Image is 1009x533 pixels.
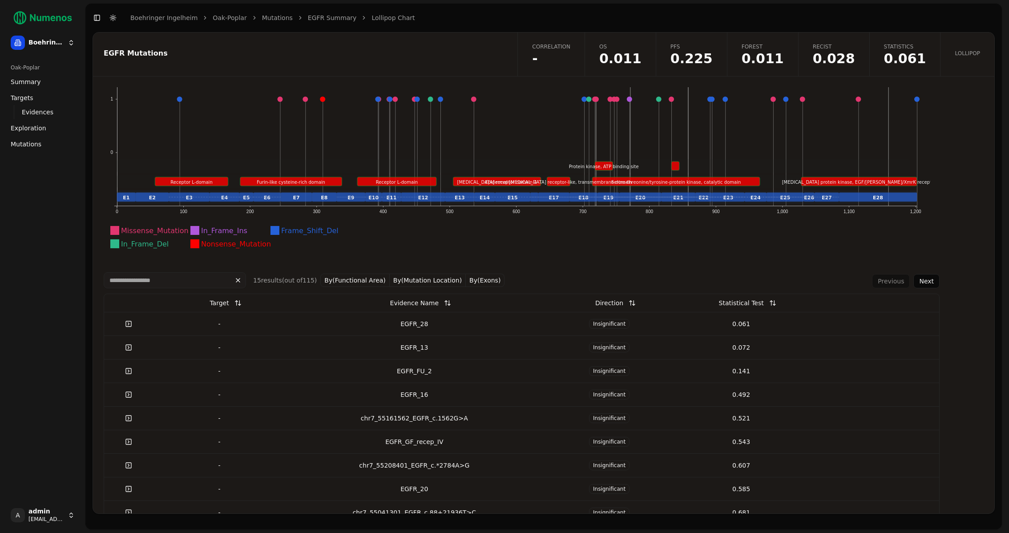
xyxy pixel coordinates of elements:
[104,50,504,57] div: EGFR Mutations
[844,209,855,214] text: 1,100
[777,209,788,214] text: 1,000
[589,437,630,447] span: Insignificant
[186,195,193,201] text: E3
[11,93,33,102] span: Targets
[679,437,804,446] div: 0.543
[321,195,327,201] text: E8
[466,274,504,287] button: By(Exons)
[719,295,764,311] div: Statistical Test
[673,195,683,201] text: E21
[180,209,187,214] text: 100
[910,209,921,214] text: 1,200
[813,52,855,65] span: 0.028
[213,13,246,22] a: Oak-Poplar
[289,319,540,328] div: EGFR_28
[532,43,570,50] span: Correlation
[293,195,300,201] text: E7
[121,240,169,249] text: In_Frame_Del
[589,390,630,400] span: Insignificant
[157,343,282,352] div: -
[91,12,103,24] button: Toggle Sidebar
[170,180,212,185] text: Receptor L-domain
[579,209,587,214] text: 700
[22,108,53,117] span: Evidences
[457,180,537,185] text: [MEDICAL_DATA] receptor domain 4
[7,61,78,75] div: Oak-Poplar
[804,195,814,201] text: E26
[308,13,357,22] a: EGFR Summary
[221,195,228,201] text: E4
[603,195,613,201] text: E19
[480,195,490,201] text: E14
[635,195,646,201] text: E20
[751,195,761,201] text: E24
[11,77,41,86] span: Summary
[723,195,734,201] text: E23
[368,195,379,201] text: E10
[742,52,784,65] span: 0.011
[18,106,68,118] a: Evidences
[679,319,804,328] div: 0.061
[589,460,630,470] span: Insignificant
[873,195,883,201] text: E28
[289,414,540,423] div: chr7_55161562_EGFR_c.1562G>A
[320,274,390,287] button: By(Functional Area)
[589,366,630,376] span: Insignificant
[130,13,415,22] nav: breadcrumb
[11,508,25,522] span: A
[585,32,656,76] a: OS0.011
[157,485,282,493] div: -
[289,461,540,470] div: chr7_55208401_EGFR_c.*2784A>G
[679,485,804,493] div: 0.585
[7,7,78,28] img: Numenos
[243,195,250,201] text: E5
[913,274,940,288] button: Next
[123,195,129,201] text: E1
[955,50,980,57] span: Lollipop
[822,195,832,201] text: E27
[376,180,418,185] text: Receptor L-domain
[589,484,630,494] span: Insignificant
[379,209,387,214] text: 400
[262,13,293,22] a: Mutations
[656,32,727,76] a: PFS0.225
[455,195,465,201] text: E13
[418,195,428,201] text: E12
[727,32,798,76] a: Forest0.011
[282,277,317,284] span: (out of 115 )
[595,295,623,311] div: Direction
[611,180,741,185] text: Serine-threonine/tyrosine-protein kinase, catalytic domain
[28,508,64,516] span: admin
[201,226,247,235] text: In_Frame_Ins
[201,240,271,249] text: Nonsense_Mutation
[110,97,113,101] text: 1
[798,32,869,76] a: Recist0.028
[517,32,585,76] a: Correlation-
[884,52,926,65] span: 0.061
[289,343,540,352] div: EGFR_13
[679,461,804,470] div: 0.607
[589,508,630,517] span: Insignificant
[599,43,642,50] span: OS
[210,295,229,311] div: Target
[289,367,540,376] div: EGFR_FU_2
[110,150,113,155] text: 0
[712,209,720,214] text: 900
[289,437,540,446] div: EGFR_GF_recep_IV
[390,274,466,287] button: By(Mutation Location)
[589,319,630,329] span: Insignificant
[698,195,709,201] text: E22
[646,209,653,214] text: 800
[7,121,78,135] a: Exploration
[549,195,559,201] text: E17
[130,13,198,22] a: Boehringer Ingelheim
[264,195,271,201] text: E6
[387,195,397,201] text: E11
[107,12,119,24] button: Toggle Dark Mode
[513,209,520,214] text: 600
[157,319,282,328] div: -
[289,390,540,399] div: EGFR_16
[390,295,439,311] div: Evidence Name
[446,209,454,214] text: 500
[289,508,540,517] div: chr7_55041301_EGFR_c.88+21936T>C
